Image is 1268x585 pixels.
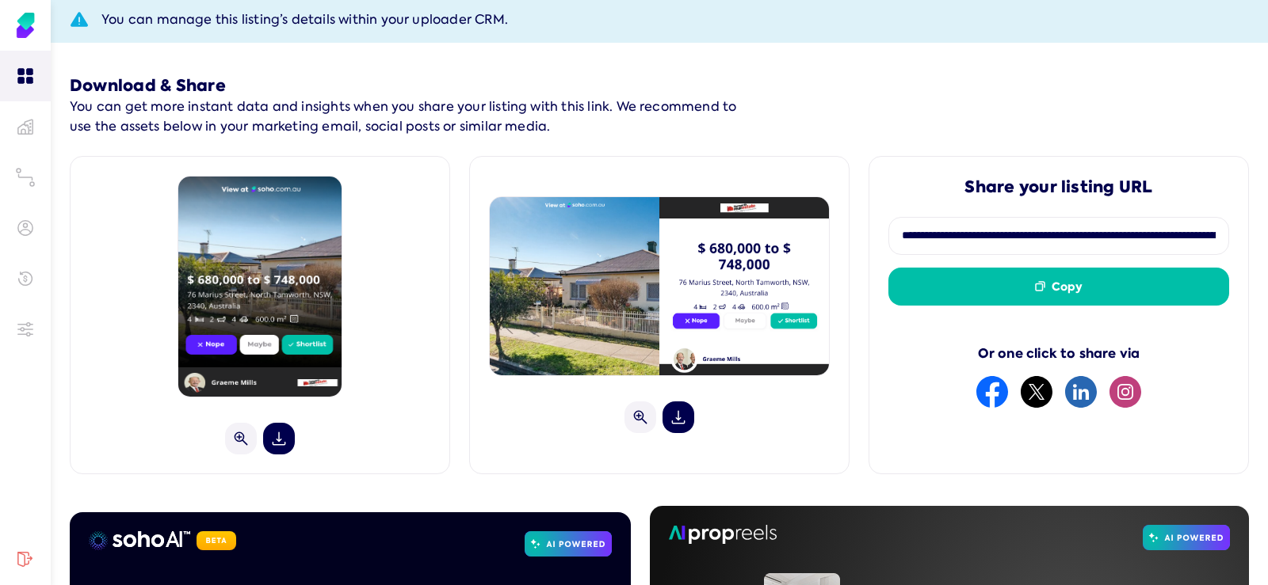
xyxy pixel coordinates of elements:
[888,268,1229,306] button: Copy
[888,176,1229,198] h5: Share your listing URL
[70,97,743,137] p: You can get more instant data and insights when you share your listing with this link. We recomme...
[1021,376,1052,412] button: twitter
[13,13,38,38] img: Soho Agent Portal Home
[1065,376,1097,412] button: linkedin
[888,344,1229,364] div: Or one click to share via
[976,376,1008,412] button: facebook
[101,9,508,30] span: You can manage this listing’s details within your uploader CRM.
[178,177,343,398] img: 1757688060476.png
[1052,279,1083,294] span: Copy
[70,74,743,97] h5: Download & Share
[490,197,829,375] img: 1757688058685.png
